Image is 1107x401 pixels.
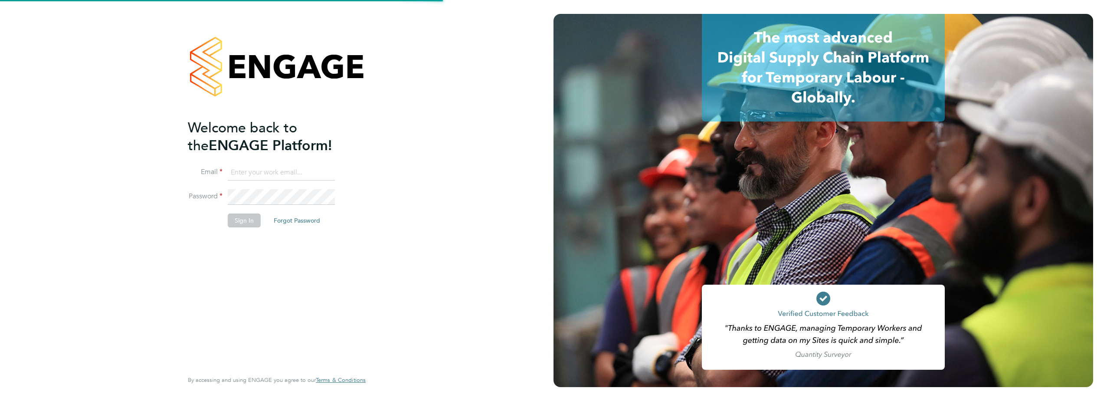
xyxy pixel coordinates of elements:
label: Email [188,168,223,177]
button: Sign In [228,214,261,227]
span: By accessing and using ENGAGE you agree to our [188,376,366,384]
h2: ENGAGE Platform! [188,119,357,154]
label: Password [188,192,223,201]
button: Forgot Password [267,214,327,227]
input: Enter your work email... [228,165,335,181]
a: Terms & Conditions [316,377,366,384]
span: Welcome back to the [188,119,297,154]
span: Terms & Conditions [316,376,366,384]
